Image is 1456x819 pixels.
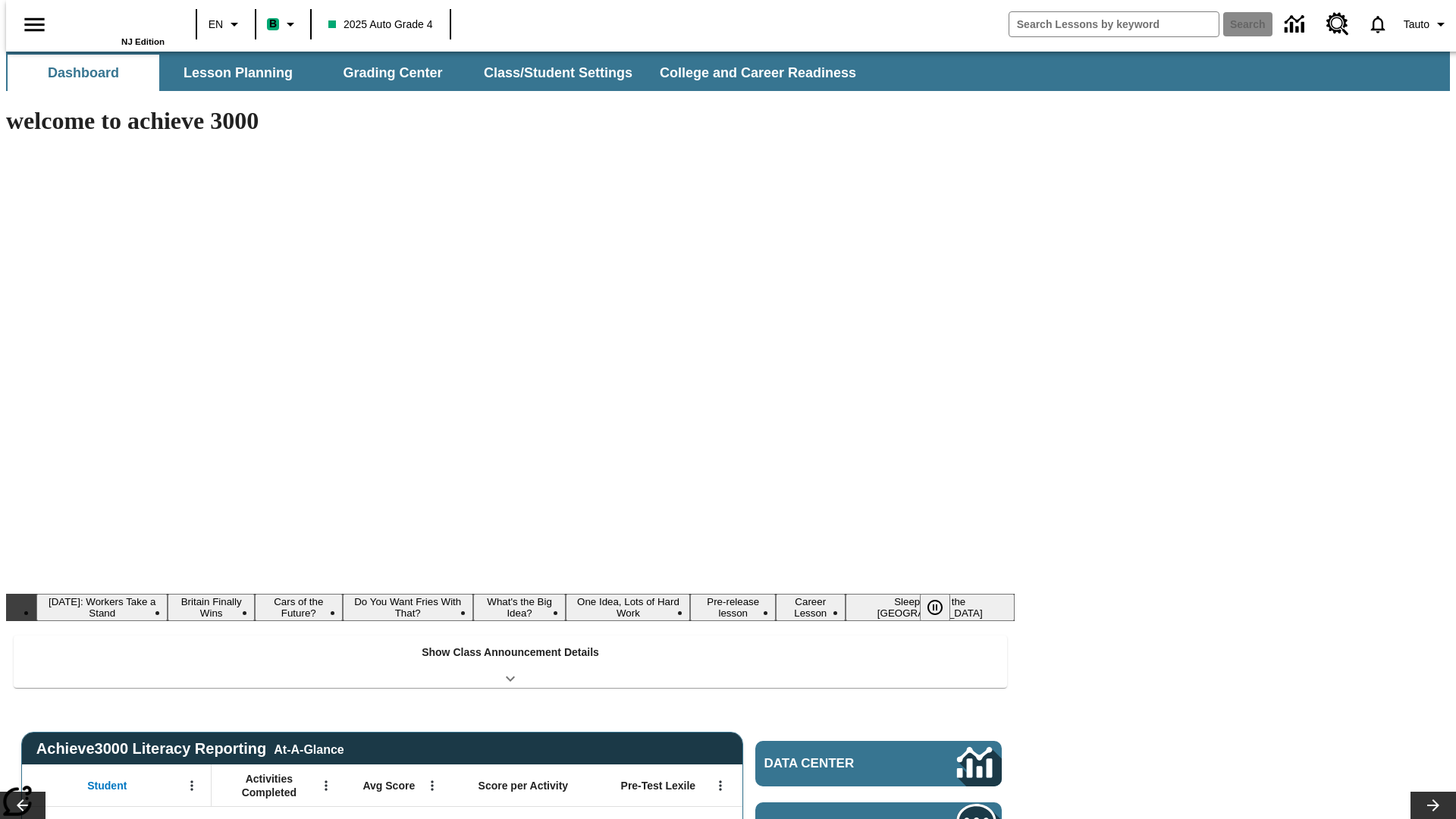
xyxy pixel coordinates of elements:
div: Pause [920,594,965,621]
button: College and Career Readiness [648,55,868,91]
div: At-A-Glance [274,740,344,757]
button: Language: EN, Select a language [202,11,250,38]
button: Slide 6 One Idea, Lots of Hard Work [566,594,690,621]
span: Avg Score [362,779,415,792]
button: Grading Center [317,55,469,91]
span: Achieve3000 Literacy Reporting [36,740,344,758]
button: Slide 9 Sleepless in the Animal Kingdom [846,594,1015,621]
button: Lesson Planning [162,55,314,91]
div: SubNavbar [6,55,870,91]
a: Home [66,7,165,37]
button: Slide 4 Do You Want Fries With That? [343,594,473,621]
span: Student [87,779,127,792]
a: Resource Center, Will open in new tab [1317,4,1358,45]
span: Pre-Test Lexile [621,779,696,792]
button: Class/Student Settings [472,55,645,91]
button: Open Menu [709,774,732,797]
span: B [269,14,277,33]
button: Open Menu [180,774,203,797]
input: search field [1009,12,1219,36]
h1: welcome to achieve 3000 [6,107,1015,135]
button: Open Menu [421,774,444,797]
span: EN [209,17,223,33]
a: Notifications [1358,5,1398,44]
div: Home [66,5,165,46]
a: Data Center [1276,4,1317,45]
button: Slide 7 Pre-release lesson [690,594,776,621]
div: SubNavbar [6,52,1450,91]
button: Slide 1 Labor Day: Workers Take a Stand [36,594,168,621]
button: Boost Class color is mint green. Change class color [261,11,306,38]
span: Score per Activity [479,779,569,792]
button: Slide 8 Career Lesson [776,594,846,621]
button: Slide 2 Britain Finally Wins [168,594,254,621]
span: Tauto [1404,17,1429,33]
button: Dashboard [8,55,159,91]
a: Data Center [755,741,1002,786]
button: Open side menu [12,2,57,47]
button: Lesson carousel, Next [1410,792,1456,819]
button: Slide 5 What's the Big Idea? [473,594,566,621]
span: Activities Completed [219,772,319,799]
span: Data Center [764,756,906,771]
button: Pause [920,594,950,621]
button: Profile/Settings [1398,11,1456,38]
span: 2025 Auto Grade 4 [328,17,433,33]
button: Open Menu [315,774,337,797]
p: Show Class Announcement Details [422,645,599,661]
div: Show Class Announcement Details [14,635,1007,688]
span: NJ Edition [121,37,165,46]
button: Slide 3 Cars of the Future? [255,594,343,621]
